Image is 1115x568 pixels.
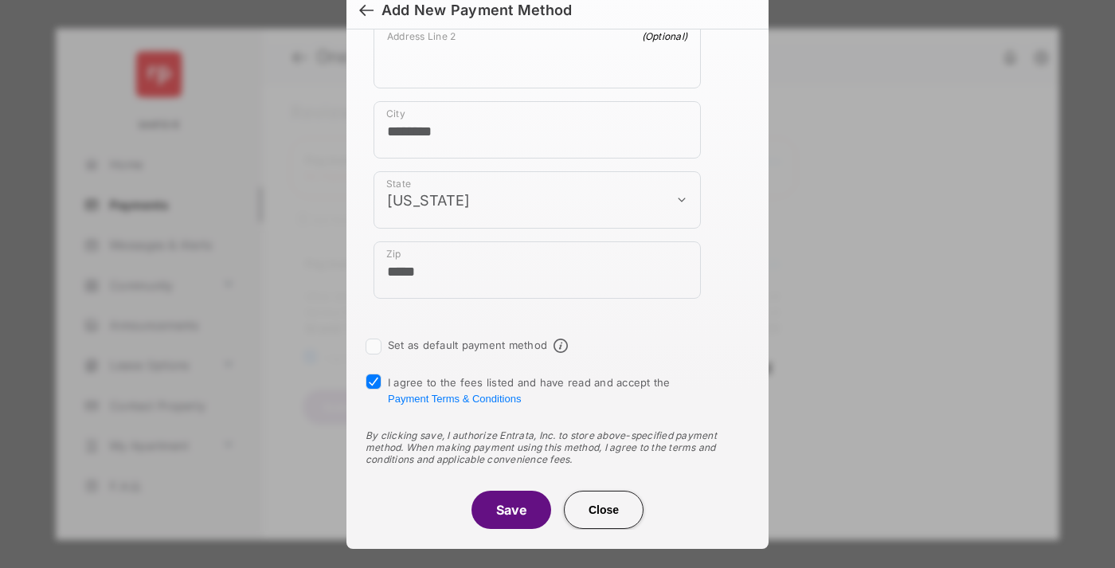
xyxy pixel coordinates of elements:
[374,241,701,299] div: payment_method_screening[postal_addresses][postalCode]
[471,491,551,529] button: Save
[381,2,572,19] div: Add New Payment Method
[564,491,644,529] button: Close
[374,171,701,229] div: payment_method_screening[postal_addresses][administrativeArea]
[388,376,671,405] span: I agree to the fees listed and have read and accept the
[366,429,749,465] div: By clicking save, I authorize Entrata, Inc. to store above-specified payment method. When making ...
[554,339,568,353] span: Default payment method info
[374,101,701,159] div: payment_method_screening[postal_addresses][locality]
[388,393,521,405] button: I agree to the fees listed and have read and accept the
[374,23,701,88] div: payment_method_screening[postal_addresses][addressLine2]
[388,339,547,351] label: Set as default payment method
